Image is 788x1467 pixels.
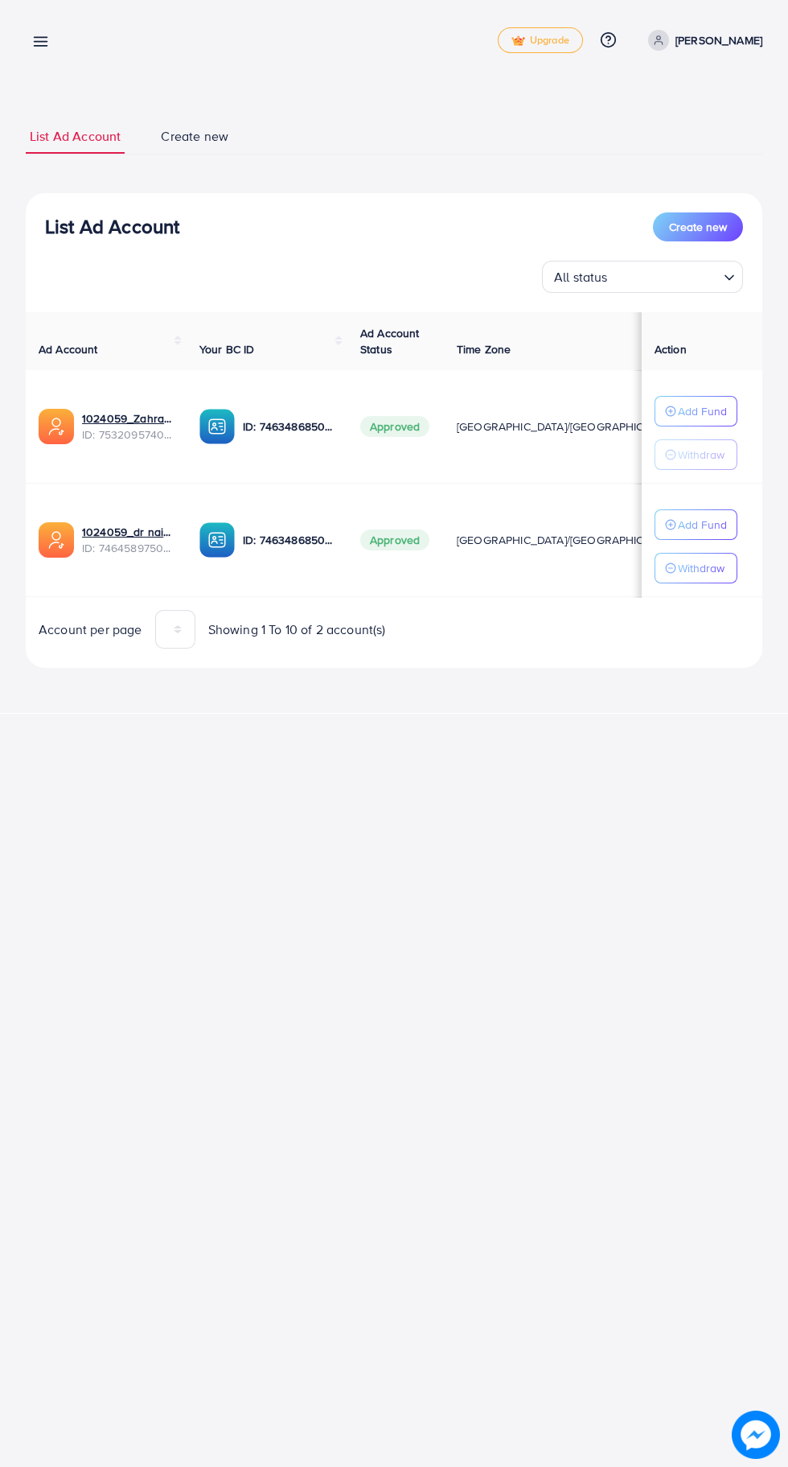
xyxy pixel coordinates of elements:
p: Add Fund [678,515,727,534]
img: ic-ba-acc.ded83a64.svg [199,522,235,558]
div: <span class='underline'>1024059_dr nainnn_1737985243117</span></br>7464589750993895425 [82,524,174,557]
a: 1024059_Zahraaa999_1753702707313 [82,410,174,427]
div: Search for option [542,261,743,293]
span: Account per page [39,620,142,639]
span: Time Zone [457,341,511,357]
button: Withdraw [655,439,737,470]
button: Withdraw [655,553,737,583]
button: Add Fund [655,396,737,427]
button: Create new [653,212,743,241]
span: Action [655,341,687,357]
img: ic-ba-acc.ded83a64.svg [199,409,235,444]
button: Add Fund [655,509,737,540]
h3: List Ad Account [45,215,179,238]
img: ic-ads-acc.e4c84228.svg [39,522,74,558]
p: ID: 7463486850397847569 [243,530,334,550]
span: List Ad Account [30,127,121,146]
p: [PERSON_NAME] [675,31,762,50]
span: ID: 7464589750993895425 [82,540,174,556]
a: 1024059_dr nainnn_1737985243117 [82,524,174,540]
span: Ad Account Status [360,325,420,357]
span: Showing 1 To 10 of 2 account(s) [208,620,386,639]
span: ID: 7532095740764553232 [82,427,174,443]
span: Approved [360,530,429,550]
span: All status [551,266,611,289]
span: Create new [669,219,727,235]
span: [GEOGRAPHIC_DATA]/[GEOGRAPHIC_DATA] [457,532,680,548]
a: tickUpgrade [498,27,583,53]
p: Withdraw [678,558,724,578]
span: Upgrade [511,35,569,47]
p: Add Fund [678,402,727,421]
img: image [732,1411,780,1459]
span: Ad Account [39,341,98,357]
img: tick [511,35,525,47]
span: [GEOGRAPHIC_DATA]/[GEOGRAPHIC_DATA] [457,418,680,435]
input: Search for option [613,262,717,289]
div: <span class='underline'>1024059_Zahraaa999_1753702707313</span></br>7532095740764553232 [82,410,174,443]
span: Create new [161,127,228,146]
span: Approved [360,416,429,437]
p: Withdraw [678,445,724,464]
p: ID: 7463486850397847569 [243,417,334,436]
a: [PERSON_NAME] [642,30,762,51]
img: ic-ads-acc.e4c84228.svg [39,409,74,444]
span: Your BC ID [199,341,255,357]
